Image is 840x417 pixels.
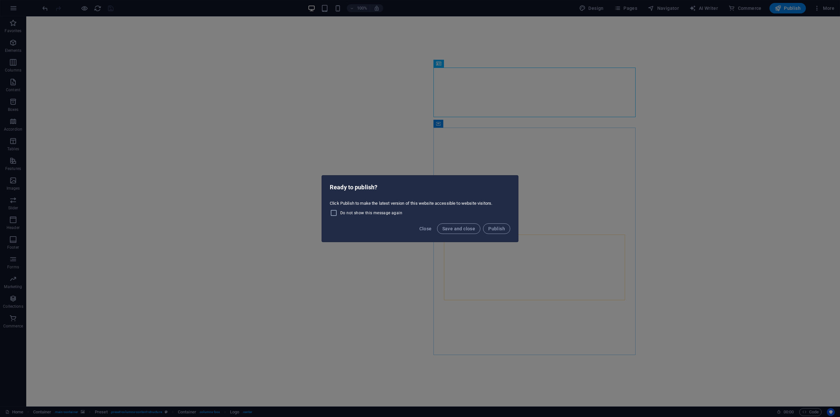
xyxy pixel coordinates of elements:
[330,183,510,191] h2: Ready to publish?
[322,198,518,219] div: Click Publish to make the latest version of this website accessible to website visitors.
[419,226,432,231] span: Close
[488,226,505,231] span: Publish
[442,226,475,231] span: Save and close
[483,223,510,234] button: Publish
[417,223,434,234] button: Close
[437,223,481,234] button: Save and close
[340,210,402,216] span: Do not show this message again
